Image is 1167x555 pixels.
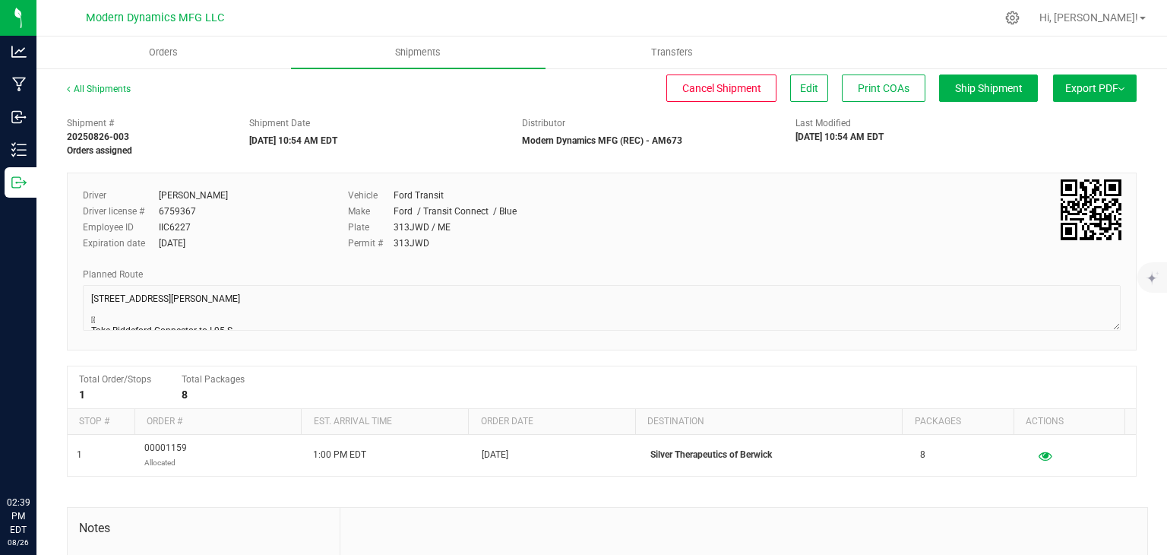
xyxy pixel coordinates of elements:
div: IIC6227 [159,220,191,234]
label: Plate [348,220,394,234]
div: Ford / Transit Connect / Blue [394,205,517,218]
button: Ship Shipment [939,75,1038,102]
th: Destination [635,409,902,435]
span: Ship Shipment [955,82,1023,94]
strong: 1 [79,388,85,401]
a: Shipments [291,36,546,68]
p: Allocated [144,455,187,470]
span: 00001159 [144,441,187,470]
span: Hi, [PERSON_NAME]! [1039,11,1138,24]
strong: 8 [182,388,188,401]
label: Last Modified [795,116,851,130]
th: Order date [468,409,635,435]
strong: Orders assigned [67,145,132,156]
span: Planned Route [83,269,143,280]
button: Cancel Shipment [666,75,776,102]
span: Transfers [631,46,713,59]
inline-svg: Manufacturing [11,77,27,92]
a: Orders [36,36,291,68]
div: [PERSON_NAME] [159,189,228,202]
span: Cancel Shipment [682,82,761,94]
div: 6759367 [159,205,196,218]
div: 313JWD [394,236,429,250]
inline-svg: Inbound [11,109,27,125]
div: [DATE] [159,236,185,250]
img: Scan me! [1061,179,1121,240]
strong: [DATE] 10:54 AM EDT [795,132,884,142]
label: Driver [83,189,159,202]
label: Driver license # [83,205,159,218]
label: Employee ID [83,220,159,234]
strong: [DATE] 10:54 AM EDT [249,135,337,146]
button: Print COAs [842,75,925,102]
span: Total Order/Stops [79,374,151,385]
div: 313JWD / ME [394,220,451,234]
label: Distributor [522,116,565,130]
label: Expiration date [83,236,159,250]
span: Orders [128,46,198,59]
inline-svg: Inventory [11,142,27,157]
button: Edit [790,75,828,102]
button: Export PDF [1053,75,1137,102]
span: 8 [920,448,925,462]
span: Shipments [375,46,461,59]
th: Stop # [68,409,134,435]
p: Silver Therapeutics of Berwick [650,448,902,462]
div: Ford Transit [394,189,444,202]
th: Actions [1014,409,1124,435]
a: Transfers [546,36,800,68]
span: Print COAs [858,82,909,94]
span: [DATE] [482,448,508,462]
label: Vehicle [348,189,394,202]
p: 08/26 [7,537,30,548]
strong: Modern Dynamics MFG (REC) - AM673 [522,135,682,146]
a: All Shipments [67,84,131,94]
iframe: Resource center [15,433,61,479]
p: 02:39 PM EDT [7,496,30,537]
span: 1:00 PM EDT [313,448,366,462]
inline-svg: Analytics [11,44,27,59]
th: Order # [134,409,302,435]
th: Est. arrival time [301,409,468,435]
span: Notes [79,519,328,538]
span: Shipment # [67,116,226,130]
th: Packages [902,409,1013,435]
label: Shipment Date [249,116,310,130]
span: Modern Dynamics MFG LLC [86,11,224,24]
span: Total Packages [182,374,245,385]
inline-svg: Outbound [11,175,27,190]
label: Permit # [348,236,394,250]
span: 1 [77,448,82,462]
label: Make [348,205,394,218]
strong: 20250826-003 [67,132,129,142]
qrcode: 20250826-003 [1061,179,1121,240]
span: Edit [800,82,818,94]
div: Manage settings [1003,11,1022,25]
